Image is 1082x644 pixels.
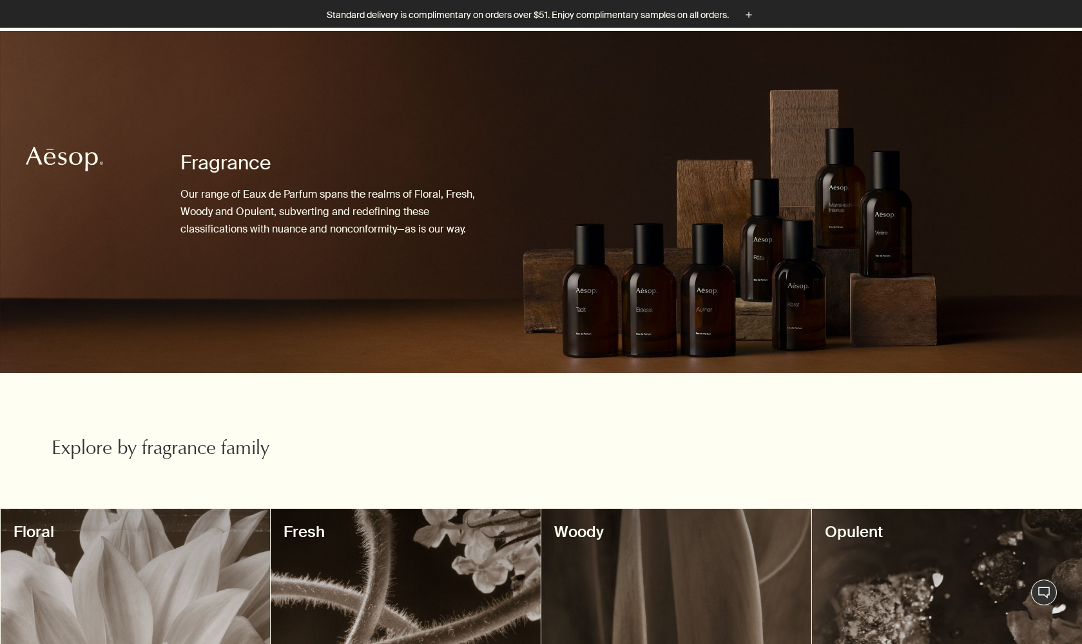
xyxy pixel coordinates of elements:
[180,185,490,238] p: Our range of Eaux de Parfum spans the realms of Floral, Fresh, Woody and Opulent, subverting and ...
[327,8,729,22] p: Standard delivery is complimentary on orders over $51. Enjoy complimentary samples on all orders.
[284,522,528,542] h3: Fresh
[14,522,258,542] h3: Floral
[1031,580,1057,605] button: Live Assistance
[789,601,869,627] button: Online Preferences, Opens the preference center dialog
[825,522,1069,542] h3: Opulent
[70,625,121,636] a: More information about your privacy, opens in a new tab
[26,146,103,172] svg: Aesop
[21,600,595,638] div: This website uses cookies (and similar technologies) to enhance user experience, for advertising,...
[52,437,378,463] h2: Explore by fragrance family
[554,522,798,542] h3: Woody
[180,150,490,176] h1: Fragrance
[327,8,756,23] button: Standard delivery is complimentary on orders over $51. Enjoy complimentary samples on all orders.
[23,143,106,178] a: Aesop
[1047,600,1076,628] button: Close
